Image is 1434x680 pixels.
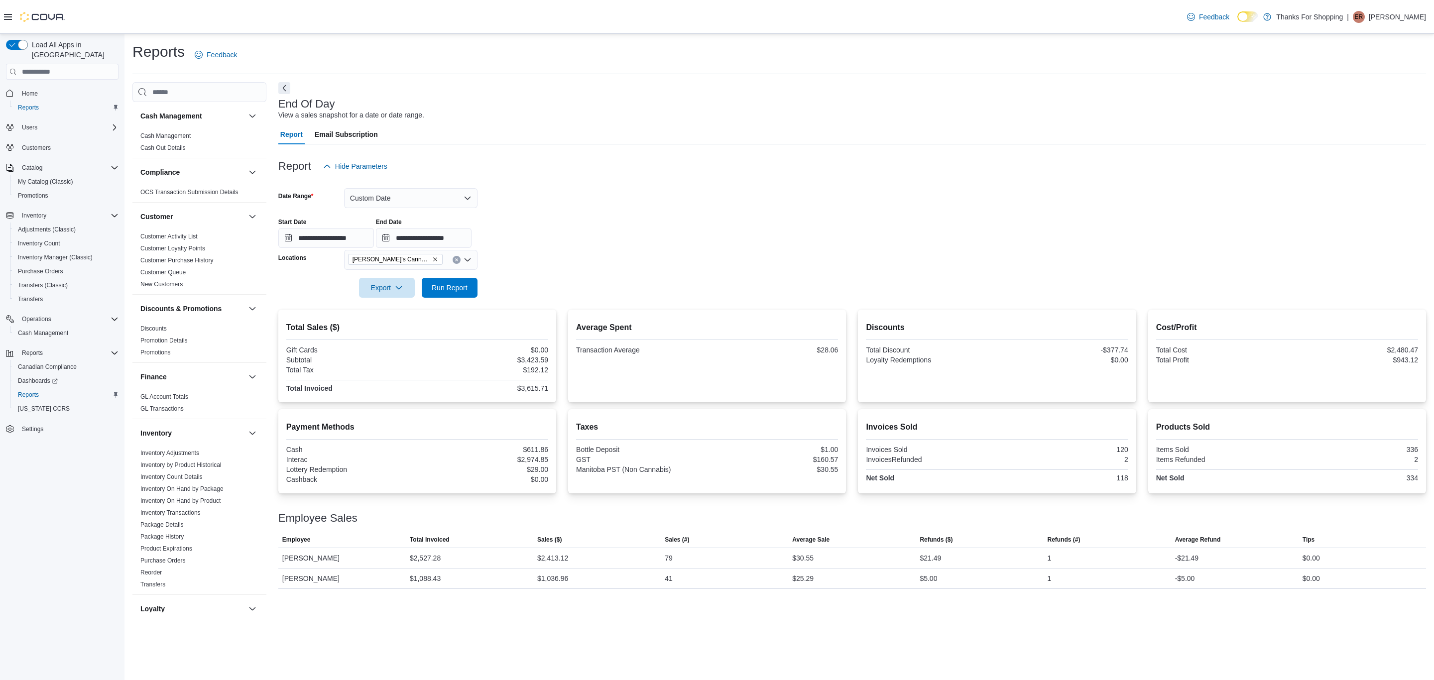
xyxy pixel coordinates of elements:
h3: Discounts & Promotions [140,304,222,314]
span: Run Report [432,283,468,293]
button: Reports [2,346,122,360]
div: 118 [999,474,1128,482]
h2: Discounts [866,322,1128,334]
span: [US_STATE] CCRS [18,405,70,413]
span: Average Refund [1175,536,1221,544]
button: Reports [10,388,122,402]
label: Date Range [278,192,314,200]
span: Inventory On Hand by Product [140,497,221,505]
div: $2,413.12 [537,552,568,564]
span: Sales ($) [537,536,562,544]
span: Inventory by Product Historical [140,461,222,469]
a: Package Details [140,521,184,528]
div: Total Profit [1156,356,1285,364]
span: Reports [18,347,119,359]
div: Items Refunded [1156,455,1285,463]
span: Feedback [207,50,237,60]
span: Hide Parameters [335,161,387,171]
div: $2,974.85 [419,455,548,463]
div: $160.57 [709,455,838,463]
span: New Customers [140,280,183,288]
div: $2,480.47 [1289,346,1418,354]
a: Inventory Count [14,237,64,249]
strong: Total Invoiced [286,384,333,392]
span: Inventory Manager (Classic) [18,253,93,261]
span: Catalog [22,164,42,172]
div: 334 [1289,474,1418,482]
button: Export [359,278,415,298]
p: [PERSON_NAME] [1369,11,1426,23]
button: Finance [140,372,244,382]
span: Report [280,124,303,144]
div: 79 [665,552,673,564]
span: Promotion Details [140,337,188,344]
span: GL Transactions [140,405,184,413]
a: Cash Management [14,327,72,339]
span: Purchase Orders [140,557,186,565]
button: Custom Date [344,188,478,208]
span: Average Sale [792,536,830,544]
button: Catalog [18,162,46,174]
div: InvoicesRefunded [866,455,995,463]
div: Bottle Deposit [576,446,705,453]
h3: End Of Day [278,98,335,110]
div: $25.29 [792,572,814,584]
a: Home [18,88,42,100]
div: 41 [665,572,673,584]
a: Package History [140,533,184,540]
span: Promotions [18,192,48,200]
a: Reorder [140,569,162,576]
div: $1.00 [709,446,838,453]
div: Transaction Average [576,346,705,354]
button: Loyalty [246,603,258,615]
div: $29.00 [419,465,548,473]
span: Users [22,123,37,131]
a: Inventory Manager (Classic) [14,251,97,263]
div: $0.00 [1303,552,1320,564]
a: Inventory Adjustments [140,450,199,456]
div: $1,036.96 [537,572,568,584]
span: Inventory Adjustments [140,449,199,457]
button: Open list of options [464,256,472,264]
button: Users [18,121,41,133]
button: Loyalty [140,604,244,614]
button: Promotions [10,189,122,203]
div: 1 [1048,572,1052,584]
span: My Catalog (Classic) [18,178,73,186]
button: Clear input [453,256,461,264]
a: Promotions [140,349,171,356]
a: GL Account Totals [140,393,188,400]
span: Transfers [18,295,43,303]
span: Inventory [22,212,46,220]
div: Total Cost [1156,346,1285,354]
button: Inventory [140,428,244,438]
a: Customer Loyalty Points [140,245,205,252]
div: Invoices Sold [866,446,995,453]
h3: Inventory [140,428,172,438]
span: Reorder [140,568,162,576]
button: Home [2,86,122,100]
input: Dark Mode [1237,11,1258,22]
span: Product Expirations [140,545,192,553]
span: Total Invoiced [410,536,450,544]
button: Catalog [2,161,122,175]
a: Promotion Details [140,337,188,344]
span: Feedback [1199,12,1229,22]
button: Customers [2,140,122,155]
a: Cash Out Details [140,144,186,151]
span: Cash Management [18,329,68,337]
a: Reports [14,102,43,113]
span: Tips [1303,536,1314,544]
span: Home [18,87,119,99]
div: $0.00 [999,356,1128,364]
span: [PERSON_NAME]'s Cannabis [353,254,430,264]
button: Settings [2,422,122,436]
div: Customer [132,230,266,294]
a: Purchase Orders [14,265,67,277]
div: Finance [132,391,266,419]
a: Settings [18,423,47,435]
button: Inventory Count [10,236,122,250]
div: Cash [286,446,415,453]
button: Inventory [246,427,258,439]
button: Discounts & Promotions [246,303,258,315]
